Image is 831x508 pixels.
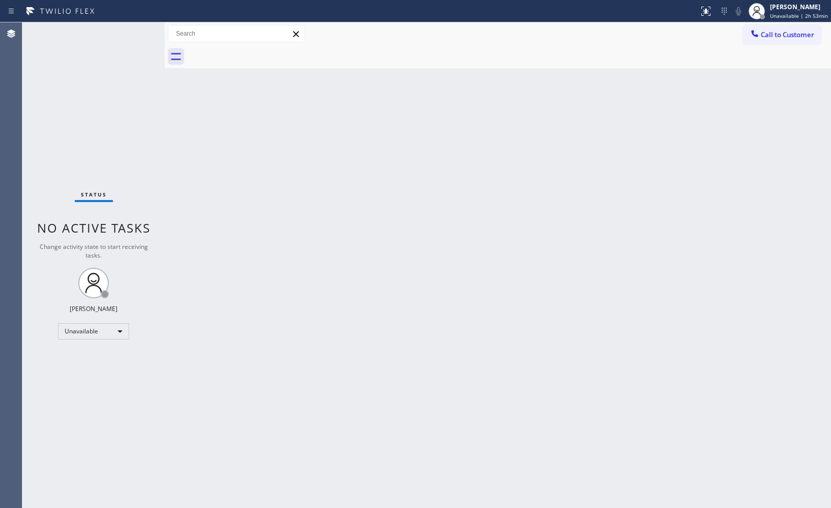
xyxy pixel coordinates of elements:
span: Unavailable | 2h 53min [770,12,828,19]
span: Status [81,191,107,198]
input: Search [168,25,305,42]
div: [PERSON_NAME] [70,304,117,313]
button: Mute [731,4,746,18]
span: No active tasks [37,219,151,236]
div: [PERSON_NAME] [770,3,828,11]
span: Change activity state to start receiving tasks. [40,242,148,260]
div: Unavailable [58,323,129,340]
span: Call to Customer [761,30,814,39]
button: Call to Customer [743,25,821,44]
